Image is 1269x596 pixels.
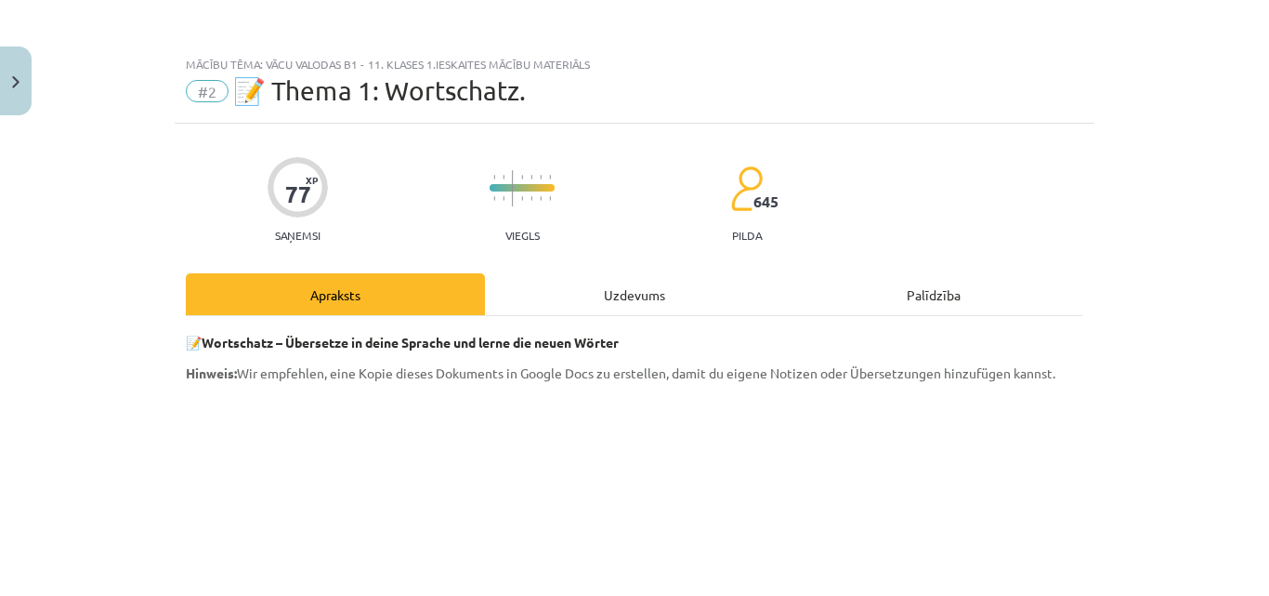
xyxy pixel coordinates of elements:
[505,229,540,242] p: Viegls
[186,364,1055,381] span: Wir empfehlen, eine Kopie dieses Dokuments in Google Docs zu erstellen, damit du eigene Notizen o...
[503,196,504,201] img: icon-short-line-57e1e144782c952c97e751825c79c345078a6d821885a25fce030b3d8c18986b.svg
[530,175,532,179] img: icon-short-line-57e1e144782c952c97e751825c79c345078a6d821885a25fce030b3d8c18986b.svg
[530,196,532,201] img: icon-short-line-57e1e144782c952c97e751825c79c345078a6d821885a25fce030b3d8c18986b.svg
[268,229,328,242] p: Saņemsi
[521,196,523,201] img: icon-short-line-57e1e144782c952c97e751825c79c345078a6d821885a25fce030b3d8c18986b.svg
[285,181,311,207] div: 77
[493,196,495,201] img: icon-short-line-57e1e144782c952c97e751825c79c345078a6d821885a25fce030b3d8c18986b.svg
[233,75,526,106] span: 📝 Thema 1: Wortschatz.
[521,175,523,179] img: icon-short-line-57e1e144782c952c97e751825c79c345078a6d821885a25fce030b3d8c18986b.svg
[540,196,542,201] img: icon-short-line-57e1e144782c952c97e751825c79c345078a6d821885a25fce030b3d8c18986b.svg
[784,273,1083,315] div: Palīdzība
[186,273,485,315] div: Apraksts
[186,58,1083,71] div: Mācību tēma: Vācu valodas b1 - 11. klases 1.ieskaites mācību materiāls
[540,175,542,179] img: icon-short-line-57e1e144782c952c97e751825c79c345078a6d821885a25fce030b3d8c18986b.svg
[186,80,229,102] span: #2
[730,166,763,212] img: students-c634bb4e5e11cddfef0936a35e636f08e4e9abd3cc4e673bd6f9a4125e45ecb1.svg
[485,273,784,315] div: Uzdevums
[732,229,762,242] p: pilda
[186,333,1083,352] p: 📝
[549,196,551,201] img: icon-short-line-57e1e144782c952c97e751825c79c345078a6d821885a25fce030b3d8c18986b.svg
[12,76,20,88] img: icon-close-lesson-0947bae3869378f0d4975bcd49f059093ad1ed9edebbc8119c70593378902aed.svg
[549,175,551,179] img: icon-short-line-57e1e144782c952c97e751825c79c345078a6d821885a25fce030b3d8c18986b.svg
[512,170,514,206] img: icon-long-line-d9ea69661e0d244f92f715978eff75569469978d946b2353a9bb055b3ed8787d.svg
[753,193,778,210] span: 645
[306,175,318,185] span: XP
[202,334,619,351] strong: Wortschatz – Übersetze in deine Sprache und lerne die neuen Wörter
[186,364,237,381] strong: Hinweis:
[493,175,495,179] img: icon-short-line-57e1e144782c952c97e751825c79c345078a6d821885a25fce030b3d8c18986b.svg
[503,175,504,179] img: icon-short-line-57e1e144782c952c97e751825c79c345078a6d821885a25fce030b3d8c18986b.svg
